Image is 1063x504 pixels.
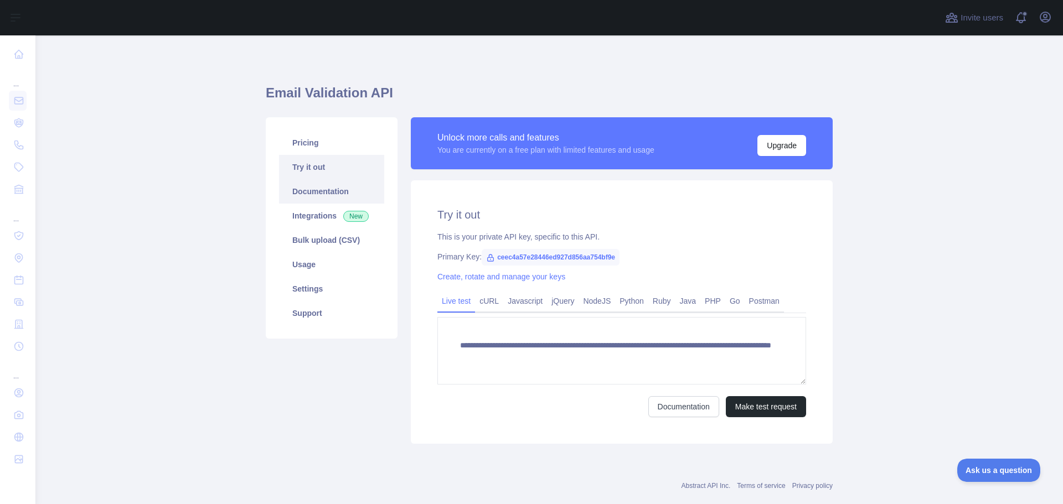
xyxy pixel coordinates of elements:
[482,249,620,266] span: ceec4a57e28446ed927d856aa754bf9e
[648,396,719,417] a: Documentation
[682,482,731,490] a: Abstract API Inc.
[547,292,579,310] a: jQuery
[648,292,675,310] a: Ruby
[279,179,384,204] a: Documentation
[792,482,833,490] a: Privacy policy
[279,204,384,228] a: Integrations New
[957,459,1041,482] iframe: Toggle Customer Support
[279,301,384,325] a: Support
[279,252,384,277] a: Usage
[266,84,833,111] h1: Email Validation API
[475,292,503,310] a: cURL
[726,396,806,417] button: Make test request
[700,292,725,310] a: PHP
[343,211,369,222] span: New
[503,292,547,310] a: Javascript
[437,131,654,144] div: Unlock more calls and features
[279,228,384,252] a: Bulk upload (CSV)
[279,131,384,155] a: Pricing
[9,66,27,89] div: ...
[961,12,1003,24] span: Invite users
[437,144,654,155] div: You are currently on a free plan with limited features and usage
[757,135,806,156] button: Upgrade
[579,292,615,310] a: NodeJS
[437,231,806,242] div: This is your private API key, specific to this API.
[437,207,806,222] h2: Try it out
[279,277,384,301] a: Settings
[437,272,565,281] a: Create, rotate and manage your keys
[279,155,384,179] a: Try it out
[675,292,701,310] a: Java
[737,482,785,490] a: Terms of service
[745,292,784,310] a: Postman
[725,292,745,310] a: Go
[9,358,27,381] div: ...
[437,292,475,310] a: Live test
[437,251,806,262] div: Primary Key:
[9,201,27,224] div: ...
[943,9,1005,27] button: Invite users
[615,292,648,310] a: Python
